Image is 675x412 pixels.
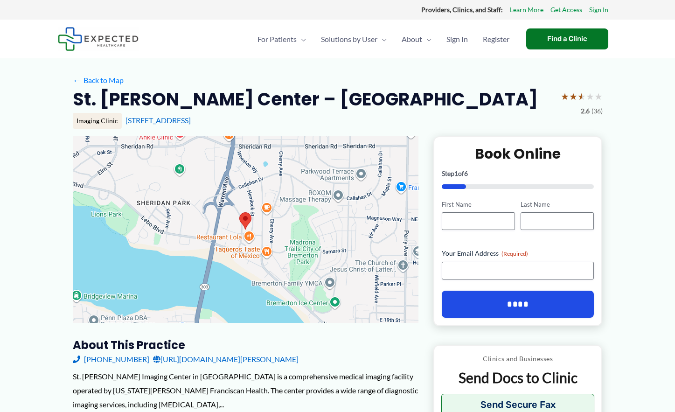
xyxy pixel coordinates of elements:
p: Clinics and Businesses [441,353,595,365]
span: Register [483,23,509,56]
span: Menu Toggle [377,23,387,56]
span: 2.6 [581,105,590,117]
span: Menu Toggle [297,23,306,56]
a: For PatientsMenu Toggle [250,23,313,56]
strong: Providers, Clinics, and Staff: [421,6,503,14]
label: Last Name [521,200,594,209]
a: [URL][DOMAIN_NAME][PERSON_NAME] [153,352,299,366]
a: [STREET_ADDRESS] [125,116,191,125]
label: Your Email Address [442,249,594,258]
h2: St. [PERSON_NAME] Center – [GEOGRAPHIC_DATA] [73,88,538,111]
div: St. [PERSON_NAME] Imaging Center in [GEOGRAPHIC_DATA] is a comprehensive medical imaging facility... [73,370,418,411]
span: (Required) [501,250,528,257]
img: Expected Healthcare Logo - side, dark font, small [58,27,139,51]
p: Step of [442,170,594,177]
span: About [402,23,422,56]
label: First Name [442,200,515,209]
a: Solutions by UserMenu Toggle [313,23,394,56]
a: Find a Clinic [526,28,608,49]
span: 6 [464,169,468,177]
nav: Primary Site Navigation [250,23,517,56]
a: Learn More [510,4,543,16]
span: ← [73,76,82,84]
span: 1 [454,169,458,177]
a: Get Access [550,4,582,16]
h2: Book Online [442,145,594,163]
div: Imaging Clinic [73,113,122,129]
span: ★ [561,88,569,105]
p: Send Docs to Clinic [441,369,595,387]
span: ★ [569,88,578,105]
a: AboutMenu Toggle [394,23,439,56]
a: Register [475,23,517,56]
span: ★ [578,88,586,105]
a: Sign In [439,23,475,56]
span: ★ [594,88,603,105]
span: For Patients [257,23,297,56]
span: Menu Toggle [422,23,431,56]
a: Sign In [589,4,608,16]
a: [PHONE_NUMBER] [73,352,149,366]
span: Sign In [446,23,468,56]
span: Solutions by User [321,23,377,56]
span: ★ [586,88,594,105]
span: (36) [591,105,603,117]
h3: About this practice [73,338,418,352]
a: ←Back to Map [73,73,124,87]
